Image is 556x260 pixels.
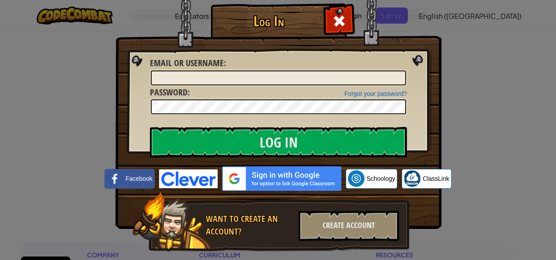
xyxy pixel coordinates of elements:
[150,86,190,99] label: :
[107,170,123,187] img: facebook_small.png
[125,174,152,183] span: Facebook
[299,211,399,241] div: Create Account
[150,57,224,69] span: Email or Username
[159,169,218,188] img: clever-logo-blue.png
[150,127,407,158] input: Log In
[348,170,365,187] img: schoology.png
[404,170,420,187] img: classlink-logo-small.png
[344,90,407,97] a: Forgot your password?
[150,86,188,98] span: Password
[206,213,293,238] div: Want to create an account?
[423,174,449,183] span: ClassLink
[222,166,341,191] img: gplus_sso_button2.svg
[213,14,324,29] h1: Log In
[367,174,395,183] span: Schoology
[150,57,226,70] label: :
